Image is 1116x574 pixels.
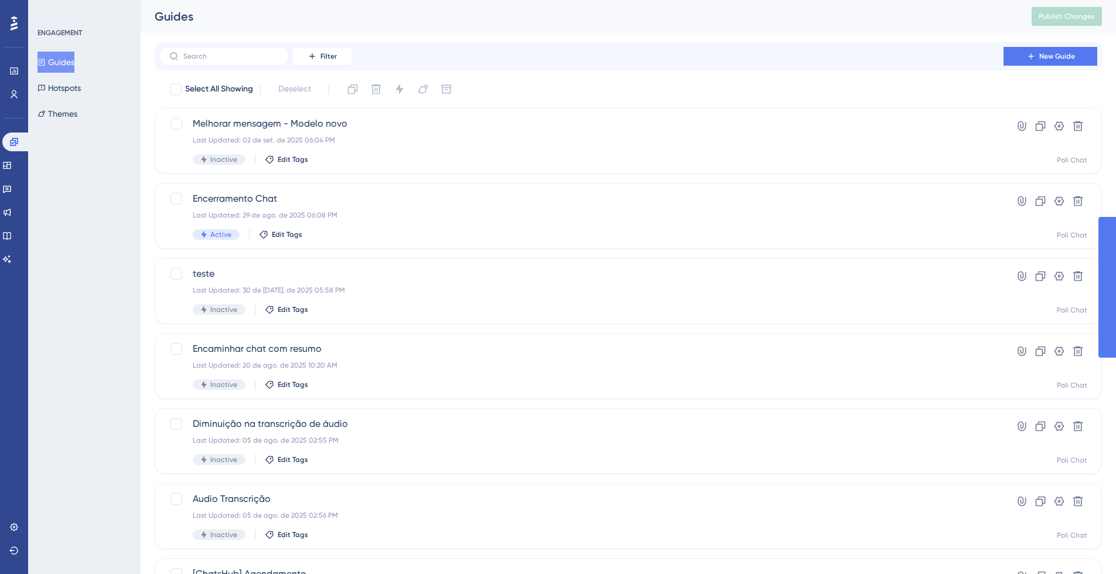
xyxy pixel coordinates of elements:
[193,210,970,220] div: Last Updated: 29 de ago. de 2025 06:08 PM
[193,286,970,295] div: Last Updated: 30 de [DATE]. de 2025 05:58 PM
[265,455,308,464] button: Edit Tags
[278,380,308,389] span: Edit Tags
[210,455,237,464] span: Inactive
[265,530,308,539] button: Edit Tags
[278,155,308,164] span: Edit Tags
[265,380,308,389] button: Edit Tags
[320,52,337,61] span: Filter
[193,135,970,145] div: Last Updated: 02 de set. de 2025 06:04 PM
[1057,456,1087,465] div: Poli Chat
[183,52,278,60] input: Search
[210,305,237,314] span: Inactive
[193,511,970,520] div: Last Updated: 05 de ago. de 2025 02:56 PM
[268,79,322,100] button: Deselect
[278,82,311,96] span: Deselect
[193,361,970,370] div: Last Updated: 20 de ago. de 2025 10:20 AM
[193,342,970,356] span: Encaminhar chat com resumo
[1057,230,1087,240] div: Poli Chat
[37,28,82,38] div: ENGAGEMENT
[259,230,302,239] button: Edit Tags
[185,82,253,96] span: Select All Showing
[265,155,308,164] button: Edit Tags
[278,530,308,539] span: Edit Tags
[37,52,74,73] button: Guides
[193,417,970,431] span: Diminuição na transcrição de áudio
[1067,528,1102,563] iframe: UserGuiding AI Assistant Launcher
[193,492,970,506] span: Audio Transcrição
[37,103,77,124] button: Themes
[272,230,302,239] span: Edit Tags
[193,192,970,206] span: Encerramento Chat
[210,380,237,389] span: Inactive
[1039,12,1095,21] span: Publish Changes
[193,436,970,445] div: Last Updated: 05 de ago. de 2025 02:55 PM
[1004,47,1097,66] button: New Guide
[265,305,308,314] button: Edit Tags
[193,117,970,131] span: Melhorar mensagem - Modelo novo
[278,305,308,314] span: Edit Tags
[293,47,351,66] button: Filter
[155,8,1002,25] div: Guides
[1057,155,1087,165] div: Poli Chat
[1032,7,1102,26] button: Publish Changes
[210,230,231,239] span: Active
[1057,531,1087,540] div: Poli Chat
[1057,305,1087,315] div: Poli Chat
[1057,381,1087,390] div: Poli Chat
[278,455,308,464] span: Edit Tags
[193,267,970,281] span: teste
[210,155,237,164] span: Inactive
[210,530,237,539] span: Inactive
[37,77,81,99] button: Hotspots
[1039,52,1075,61] span: New Guide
